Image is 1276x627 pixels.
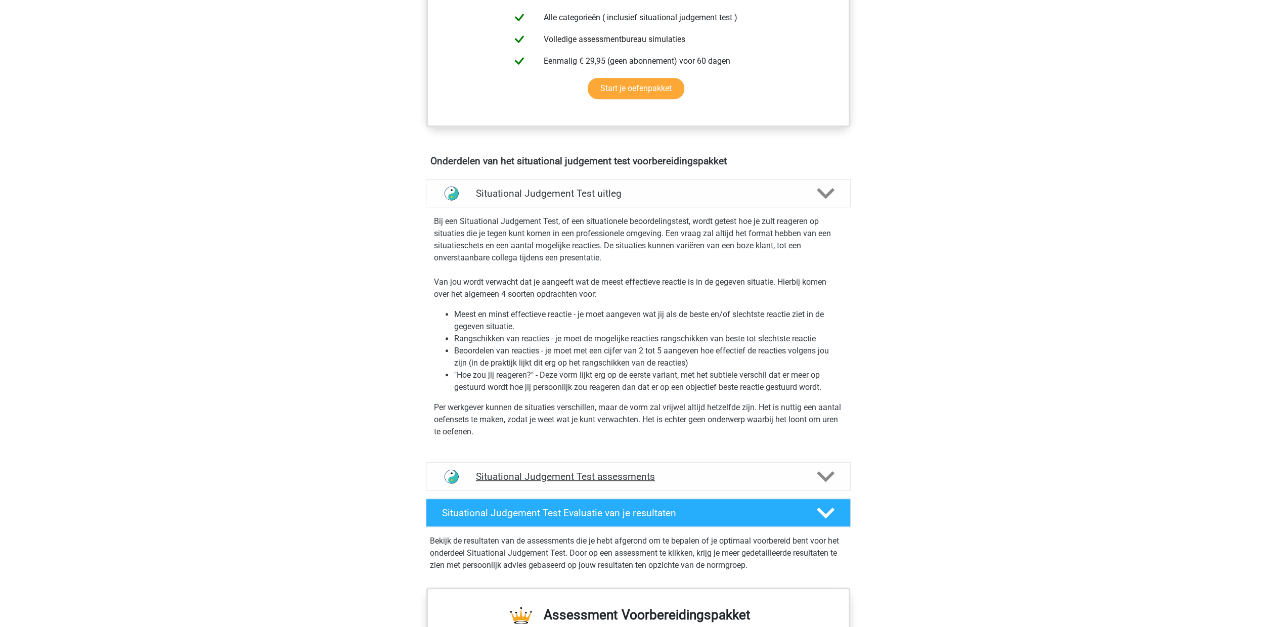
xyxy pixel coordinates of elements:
p: Bij een Situational Judgement Test, of een situationele beoordelingstest, wordt getest hoe je zul... [434,215,843,300]
li: Rangschikken van reacties - je moet de mogelijke reacties rangschikken van beste tot slechtste re... [454,333,843,345]
a: Start je oefenpakket [588,78,684,99]
h4: Situational Judgement Test assessments [476,471,801,482]
a: uitleg Situational Judgement Test uitleg [422,179,855,207]
p: Per werkgever kunnen de situaties verschillen, maar de vorm zal vrijwel altijd hetzelfde zijn. He... [434,401,843,438]
a: assessments Situational Judgement Test assessments [422,462,855,490]
img: situational judgement test uitleg [438,181,464,206]
h4: Onderdelen van het situational judgement test voorbereidingspakket [430,155,846,167]
a: Situational Judgement Test Evaluatie van je resultaten [422,499,855,527]
li: Meest en minst effectieve reactie - je moet aangeven wat jij als de beste en/of slechtste reactie... [454,308,843,333]
li: "Hoe zou jij reageren?" - Deze vorm lijkt erg op de eerste variant, met het subtiele verschil dat... [454,369,843,393]
p: Bekijk de resultaten van de assessments die je hebt afgerond om te bepalen of je optimaal voorber... [430,535,847,571]
h4: Situational Judgement Test Evaluatie van je resultaten [442,507,801,519]
li: Beoordelen van reacties - je moet met een cijfer van 2 tot 5 aangeven hoe effectief de reacties v... [454,345,843,369]
h4: Situational Judgement Test uitleg [476,188,801,199]
img: situational judgement test assessments [438,464,464,489]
